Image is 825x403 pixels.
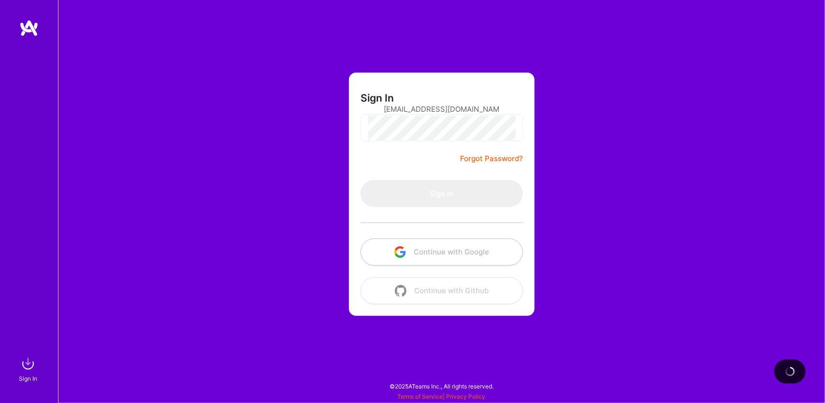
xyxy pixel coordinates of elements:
[395,285,406,297] img: icon
[398,393,443,400] a: Terms of Service
[19,373,37,384] div: Sign In
[447,393,486,400] a: Privacy Policy
[361,239,523,266] button: Continue with Google
[361,277,523,304] button: Continue with Github
[361,92,394,104] h3: Sign In
[384,97,500,121] input: Email...
[20,354,38,384] a: sign inSign In
[19,19,39,37] img: logo
[58,374,825,398] div: © 2025 ATeams Inc., All rights reserved.
[460,153,523,164] a: Forgot Password?
[18,354,38,373] img: sign in
[394,246,406,258] img: icon
[785,367,795,376] img: loading
[361,180,523,207] button: Sign In
[398,393,486,400] span: |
